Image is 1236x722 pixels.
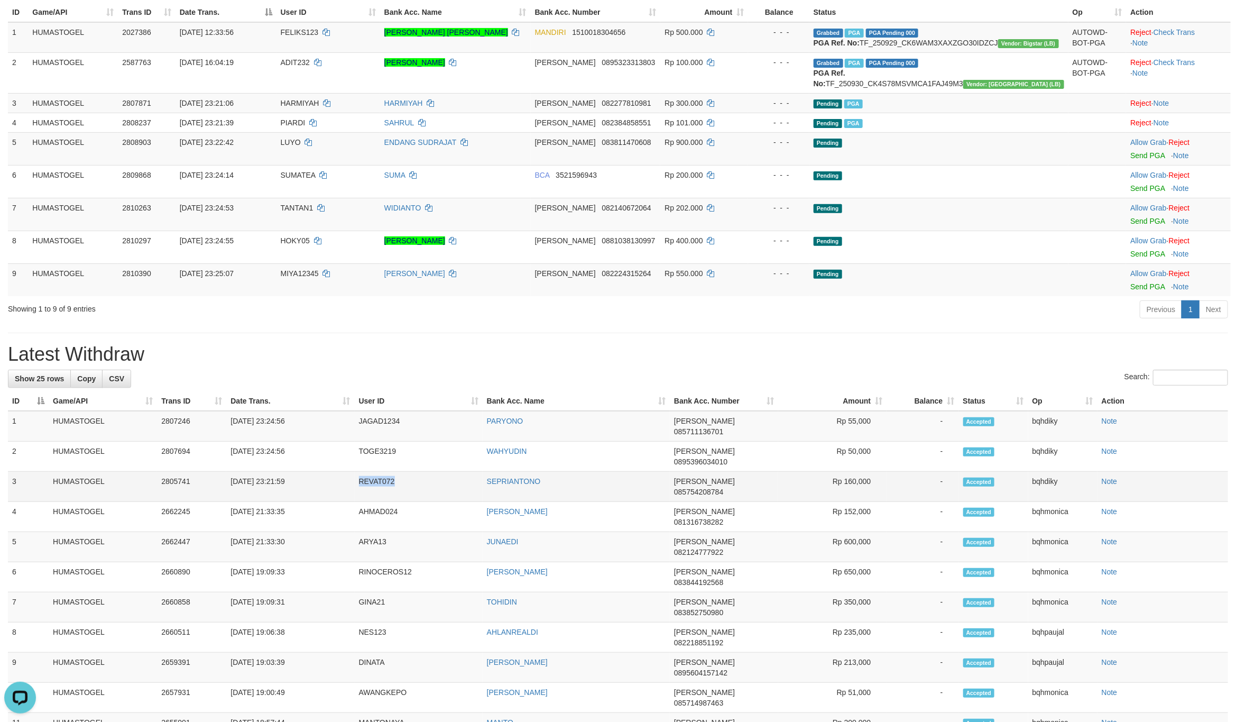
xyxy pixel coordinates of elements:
[226,472,354,502] td: [DATE] 23:21:59
[1028,592,1097,623] td: bqhmonica
[752,117,805,128] div: - - -
[887,623,958,653] td: -
[752,268,805,279] div: - - -
[1154,28,1195,36] a: Check Trans
[109,374,124,383] span: CSV
[49,623,157,653] td: HUMASTOGEL
[28,3,118,22] th: Game/API: activate to sort column ascending
[157,442,226,472] td: 2807694
[70,370,103,388] a: Copy
[535,171,550,179] span: BCA
[1130,250,1165,258] a: Send PGA
[556,171,597,179] span: Copy 3521596943 to clipboard
[845,29,863,38] span: Marked by bqhpaujal
[778,391,887,411] th: Amount: activate to sort column ascending
[8,132,28,165] td: 5
[1130,236,1166,245] a: Allow Grab
[963,417,995,426] span: Accepted
[602,138,651,147] span: Copy 083811470608 to clipboard
[1130,282,1165,291] a: Send PGA
[487,658,548,666] a: [PERSON_NAME]
[28,132,118,165] td: HUMASTOGEL
[384,269,445,278] a: [PERSON_NAME]
[752,203,805,213] div: - - -
[1124,370,1228,386] label: Search:
[281,171,316,179] span: SUMATEA
[887,502,958,532] td: -
[276,3,380,22] th: User ID: activate to sort column ascending
[1169,171,1190,179] a: Reject
[1130,204,1166,212] a: Allow Grab
[866,59,919,68] span: PGA Pending
[487,688,548,697] a: [PERSON_NAME]
[28,263,118,296] td: HUMASTOGEL
[8,113,28,132] td: 4
[1102,568,1118,576] a: Note
[8,93,28,113] td: 3
[28,198,118,231] td: HUMASTOGEL
[176,3,276,22] th: Date Trans.: activate to sort column descending
[1130,58,1151,67] a: Reject
[1126,3,1231,22] th: Action
[674,598,735,606] span: [PERSON_NAME]
[1173,151,1189,160] a: Note
[1130,269,1166,278] a: Allow Grab
[535,118,596,127] span: [PERSON_NAME]
[670,391,778,411] th: Bank Acc. Number: activate to sort column ascending
[1154,118,1169,127] a: Note
[887,562,958,592] td: -
[572,28,625,36] span: Copy 1510018304656 to clipboard
[281,58,310,67] span: ADIT232
[8,52,28,93] td: 2
[674,608,723,617] span: Copy 083852750980 to clipboard
[814,270,842,279] span: Pending
[226,411,354,442] td: [DATE] 23:24:56
[226,391,354,411] th: Date Trans.: activate to sort column ascending
[122,99,151,107] span: 2807871
[814,39,860,47] b: PGA Ref. No:
[1068,52,1127,93] td: AUTOWD-BOT-PGA
[1126,263,1231,296] td: ·
[226,592,354,623] td: [DATE] 19:09:31
[49,502,157,532] td: HUMASTOGEL
[102,370,131,388] a: CSV
[778,411,887,442] td: Rp 55,000
[49,442,157,472] td: HUMASTOGEL
[814,204,842,213] span: Pending
[157,502,226,532] td: 2662245
[180,28,234,36] span: [DATE] 12:33:56
[1028,391,1097,411] th: Op: activate to sort column ascending
[355,502,483,532] td: AHMAD024
[1126,113,1231,132] td: ·
[180,171,234,179] span: [DATE] 23:24:14
[384,204,421,212] a: WIDIANTO
[157,623,226,653] td: 2660511
[384,138,456,147] a: ENDANG SUDRAJAT
[844,119,863,128] span: PGA
[384,58,445,67] a: [PERSON_NAME]
[778,592,887,623] td: Rp 350,000
[963,478,995,487] span: Accepted
[998,39,1059,48] span: Vendor URL: https://dashboard.q2checkout.com/secure
[887,592,958,623] td: -
[8,299,507,314] div: Showing 1 to 9 of 9 entries
[1130,184,1165,193] a: Send PGA
[1130,171,1168,179] span: ·
[602,58,655,67] span: Copy 0895323313803 to clipboard
[1130,236,1168,245] span: ·
[674,447,735,455] span: [PERSON_NAME]
[180,269,234,278] span: [DATE] 23:25:07
[1028,562,1097,592] td: bqhmonica
[226,502,354,532] td: [DATE] 21:33:35
[866,29,919,38] span: PGA Pending
[8,411,49,442] td: 1
[355,592,483,623] td: GINA21
[355,391,483,411] th: User ID: activate to sort column ascending
[226,562,354,592] td: [DATE] 19:09:33
[1169,269,1190,278] a: Reject
[1028,411,1097,442] td: bqhdiky
[8,502,49,532] td: 4
[1102,598,1118,606] a: Note
[887,532,958,562] td: -
[226,442,354,472] td: [DATE] 23:24:56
